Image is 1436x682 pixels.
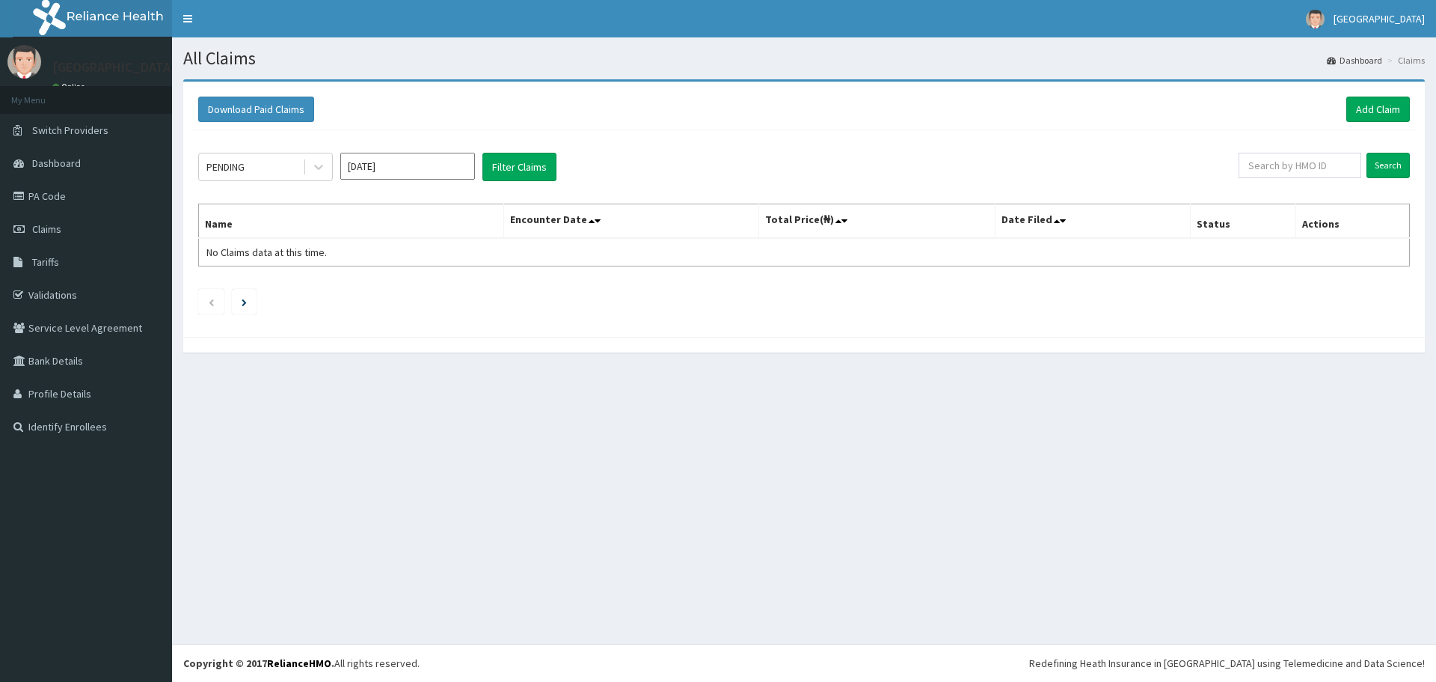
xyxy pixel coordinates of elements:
th: Status [1190,204,1295,239]
span: Claims [32,222,61,236]
a: Previous page [208,295,215,308]
p: [GEOGRAPHIC_DATA] [52,61,176,74]
input: Search by HMO ID [1239,153,1361,178]
div: Redefining Heath Insurance in [GEOGRAPHIC_DATA] using Telemedicine and Data Science! [1029,656,1425,671]
a: Online [52,82,88,92]
button: Filter Claims [482,153,556,181]
span: [GEOGRAPHIC_DATA] [1334,12,1425,25]
span: Dashboard [32,156,81,170]
h1: All Claims [183,49,1425,68]
a: Dashboard [1327,54,1382,67]
a: RelianceHMO [267,657,331,670]
span: Tariffs [32,255,59,269]
li: Claims [1384,54,1425,67]
div: PENDING [206,159,245,174]
a: Add Claim [1346,97,1410,122]
th: Date Filed [995,204,1190,239]
input: Select Month and Year [340,153,475,180]
button: Download Paid Claims [198,97,314,122]
span: Switch Providers [32,124,108,137]
footer: All rights reserved. [172,644,1436,682]
img: User Image [1306,10,1325,28]
input: Search [1366,153,1410,178]
img: User Image [7,45,41,79]
th: Total Price(₦) [758,204,995,239]
span: No Claims data at this time. [206,246,327,259]
th: Actions [1295,204,1409,239]
th: Encounter Date [503,204,758,239]
a: Next page [242,295,247,308]
strong: Copyright © 2017 . [183,657,334,670]
th: Name [199,204,504,239]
